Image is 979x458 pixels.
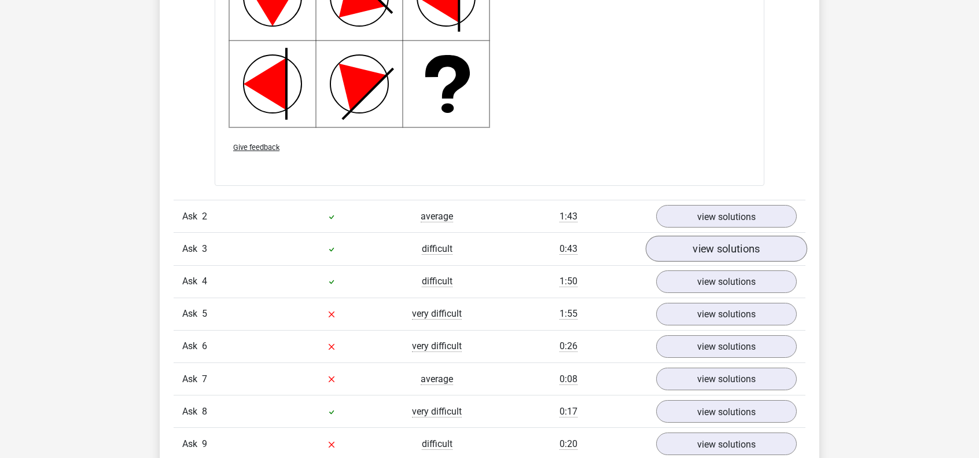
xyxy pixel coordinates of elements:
font: 1:55 [560,308,577,319]
a: view solutions [656,270,797,293]
font: Ask [182,373,197,384]
a: view solutions [646,236,807,262]
font: 4 [202,276,207,287]
font: Give feedback [233,143,279,152]
font: view solutions [697,373,756,384]
font: Ask [182,243,197,254]
font: view solutions [697,438,756,449]
font: 6 [202,340,207,351]
font: 3 [202,243,207,254]
font: 0:26 [560,340,577,351]
font: difficult [422,243,452,254]
font: Ask [182,211,197,222]
a: view solutions [656,205,797,228]
font: average [421,373,453,384]
font: 0:17 [560,406,577,417]
font: 1:50 [560,276,577,287]
font: Ask [182,340,197,351]
font: view solutions [693,243,760,255]
font: 2 [202,211,207,222]
font: 5 [202,308,207,319]
font: view solutions [697,309,756,320]
a: view solutions [656,400,797,423]
font: difficult [422,276,452,287]
font: average [421,211,453,222]
font: 1:43 [560,211,577,222]
font: Ask [182,308,197,319]
font: 9 [202,438,207,449]
font: view solutions [697,341,756,352]
font: 8 [202,406,207,417]
font: view solutions [697,211,756,222]
a: view solutions [656,368,797,390]
a: view solutions [656,335,797,358]
font: Ask [182,438,197,449]
font: very difficult [412,308,462,319]
font: Ask [182,406,197,417]
font: very difficult [412,340,462,351]
font: Ask [182,276,197,287]
a: view solutions [656,433,797,455]
font: 0:08 [560,373,577,384]
font: 7 [202,373,207,384]
a: view solutions [656,303,797,325]
font: very difficult [412,406,462,417]
font: view solutions [697,406,756,417]
font: 0:20 [560,438,577,449]
font: view solutions [697,276,756,287]
font: difficult [422,438,452,449]
font: 0:43 [560,243,577,254]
